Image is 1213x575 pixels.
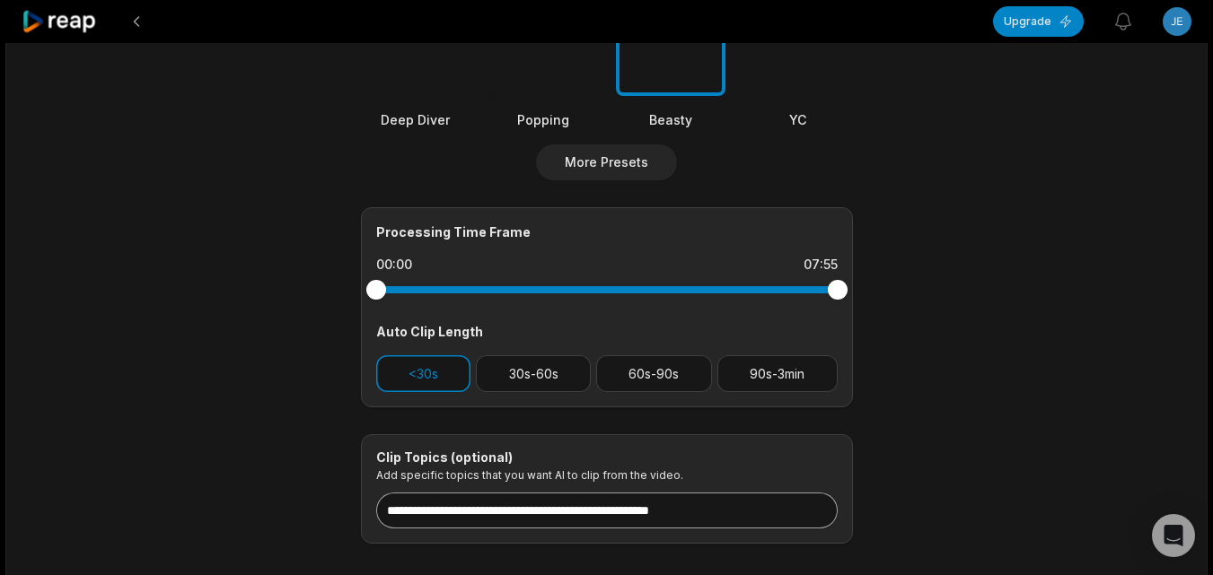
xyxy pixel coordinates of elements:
div: Deep Diver [361,110,470,129]
button: 30s-60s [476,355,591,392]
div: Beasty [616,110,725,129]
button: 60s-90s [596,355,712,392]
div: 07:55 [804,256,838,274]
button: Upgrade [993,6,1084,37]
button: 90s-3min [717,355,838,392]
div: Open Intercom Messenger [1152,514,1195,557]
p: Add specific topics that you want AI to clip from the video. [376,468,838,482]
div: Auto Clip Length [376,322,838,341]
div: Popping [488,110,598,129]
button: <30s [376,355,471,392]
div: Clip Topics (optional) [376,449,838,466]
button: More Presets [536,144,677,180]
div: Processing Time Frame [376,222,838,241]
div: 00:00 [376,256,412,274]
div: YC [743,110,853,129]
